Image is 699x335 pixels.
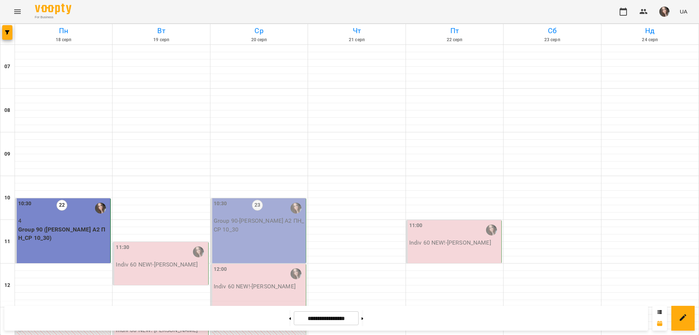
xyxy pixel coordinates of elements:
[309,36,404,43] h6: 21 серп
[309,25,404,36] h6: Чт
[4,63,10,71] h6: 07
[35,15,71,20] span: For Business
[114,36,209,43] h6: 19 серп
[18,225,109,242] p: Group 90 ([PERSON_NAME] А2 ПН_СР 10_30)
[114,25,209,36] h6: Вт
[214,282,304,291] p: Indiv 60 NEW! - [PERSON_NAME]
[214,265,227,273] label: 12:00
[4,106,10,114] h6: 08
[409,222,423,230] label: 11:00
[18,200,32,208] label: 10:30
[659,7,670,17] img: f6374287e352a2e74eca4bf889e79d1e.jpg
[680,8,687,15] span: UA
[16,36,111,43] h6: 18 серп
[252,200,263,211] label: 23
[291,203,301,214] img: Міхайленко Юлія
[603,25,698,36] h6: Нд
[116,244,129,252] label: 11:30
[56,200,67,211] label: 22
[9,3,26,20] button: Menu
[409,238,500,247] p: Indiv 60 NEW! - [PERSON_NAME]
[116,260,206,269] p: Indiv 60 NEW! - [PERSON_NAME]
[505,36,600,43] h6: 23 серп
[95,203,106,214] img: Міхайленко Юлія
[505,25,600,36] h6: Сб
[4,150,10,158] h6: 09
[214,217,304,234] p: Group 90 - [PERSON_NAME] А2 ПН_СР 10_30
[4,281,10,289] h6: 12
[4,194,10,202] h6: 10
[486,225,497,235] img: Міхайленко Юлія
[193,246,204,257] img: Міхайленко Юлія
[214,200,227,208] label: 10:30
[212,25,307,36] h6: Ср
[407,25,502,36] h6: Пт
[4,238,10,246] h6: 11
[18,217,109,225] p: 4
[677,5,690,18] button: UA
[407,36,502,43] h6: 22 серп
[16,25,111,36] h6: Пн
[35,4,71,14] img: Voopty Logo
[212,36,307,43] h6: 20 серп
[603,36,698,43] h6: 24 серп
[291,268,301,279] img: Міхайленко Юлія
